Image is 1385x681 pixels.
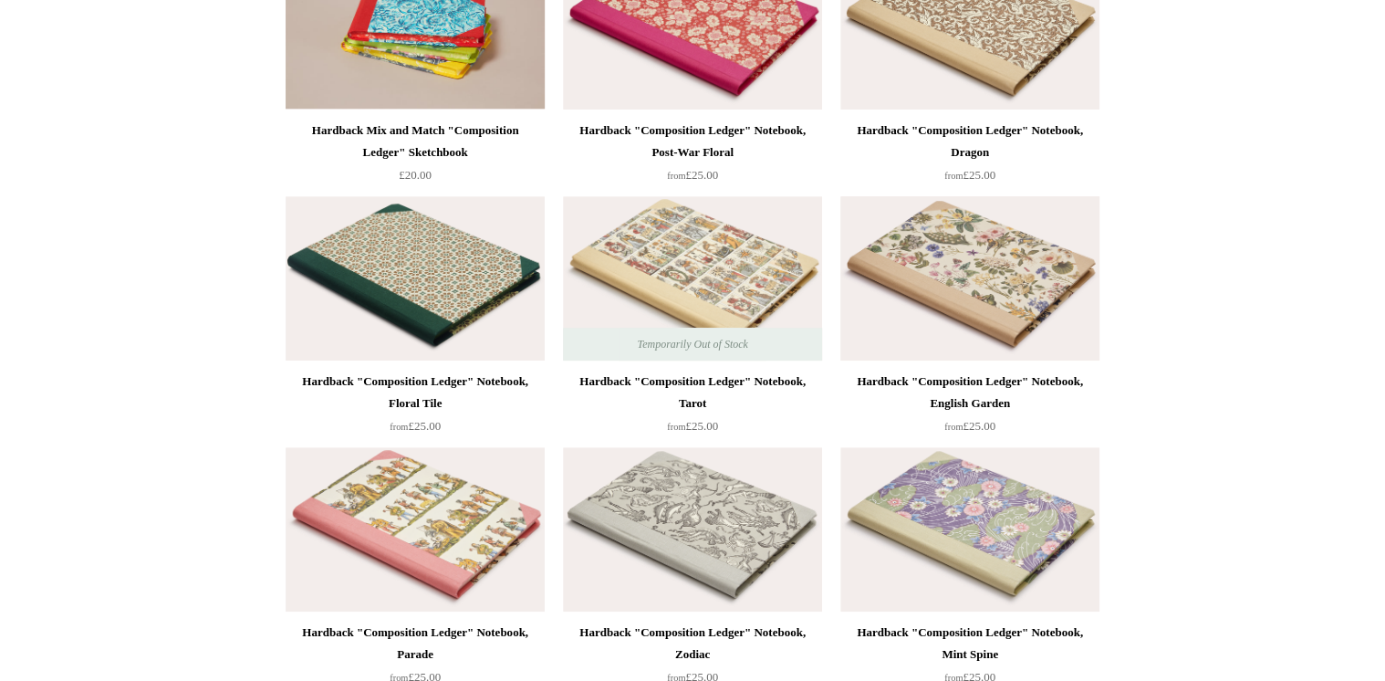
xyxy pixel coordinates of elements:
[840,371,1099,445] a: Hardback "Composition Ledger" Notebook, English Garden from£25.00
[944,419,995,433] span: £25.00
[563,196,822,361] img: Hardback "Composition Ledger" Notebook, Tarot
[667,171,685,181] span: from
[286,196,545,361] img: Hardback "Composition Ledger" Notebook, Floral Tile
[286,447,545,612] img: Hardback "Composition Ledger" Notebook, Parade
[290,371,540,414] div: Hardback "Composition Ledger" Notebook, Floral Tile
[563,196,822,361] a: Hardback "Composition Ledger" Notebook, Tarot Hardback "Composition Ledger" Notebook, Tarot Tempo...
[667,168,718,182] span: £25.00
[563,447,822,612] a: Hardback "Composition Ledger" Notebook, Zodiac Hardback "Composition Ledger" Notebook, Zodiac
[286,196,545,361] a: Hardback "Composition Ledger" Notebook, Floral Tile Hardback "Composition Ledger" Notebook, Flora...
[286,371,545,445] a: Hardback "Composition Ledger" Notebook, Floral Tile from£25.00
[845,120,1095,163] div: Hardback "Composition Ledger" Notebook, Dragon
[944,171,963,181] span: from
[390,422,408,432] span: from
[290,622,540,665] div: Hardback "Composition Ledger" Notebook, Parade
[399,168,432,182] span: £20.00
[568,371,817,414] div: Hardback "Composition Ledger" Notebook, Tarot
[563,120,822,194] a: Hardback "Composition Ledger" Notebook, Post-War Floral from£25.00
[290,120,540,163] div: Hardback Mix and Match "Composition Ledger" Sketchbook
[667,422,685,432] span: from
[845,622,1095,665] div: Hardback "Composition Ledger" Notebook, Mint Spine
[563,447,822,612] img: Hardback "Composition Ledger" Notebook, Zodiac
[568,622,817,665] div: Hardback "Composition Ledger" Notebook, Zodiac
[390,419,441,433] span: £25.00
[286,447,545,612] a: Hardback "Composition Ledger" Notebook, Parade Hardback "Composition Ledger" Notebook, Parade
[845,371,1095,414] div: Hardback "Composition Ledger" Notebook, English Garden
[563,371,822,445] a: Hardback "Composition Ledger" Notebook, Tarot from£25.00
[840,447,1099,612] img: Hardback "Composition Ledger" Notebook, Mint Spine
[840,196,1099,361] a: Hardback "Composition Ledger" Notebook, English Garden Hardback "Composition Ledger" Notebook, En...
[286,120,545,194] a: Hardback Mix and Match "Composition Ledger" Sketchbook £20.00
[944,422,963,432] span: from
[944,168,995,182] span: £25.00
[840,447,1099,612] a: Hardback "Composition Ledger" Notebook, Mint Spine Hardback "Composition Ledger" Notebook, Mint S...
[667,419,718,433] span: £25.00
[568,120,817,163] div: Hardback "Composition Ledger" Notebook, Post-War Floral
[840,120,1099,194] a: Hardback "Composition Ledger" Notebook, Dragon from£25.00
[619,328,765,361] span: Temporarily Out of Stock
[840,196,1099,361] img: Hardback "Composition Ledger" Notebook, English Garden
